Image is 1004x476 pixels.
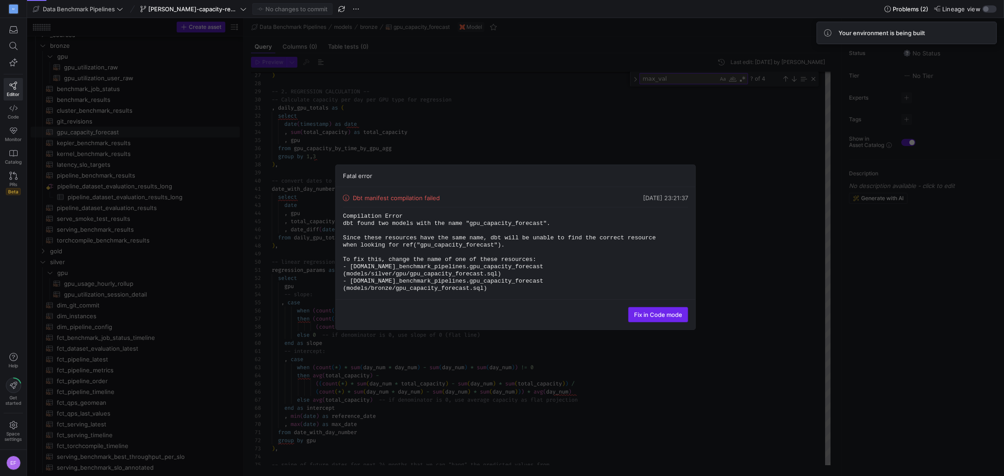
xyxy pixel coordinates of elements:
span: Monitor [5,137,22,142]
a: PRsBeta [4,168,23,199]
span: Get started [5,395,21,406]
a: M [4,1,23,17]
span: Catalog [5,159,22,165]
div: M [9,5,18,14]
span: Problems (2) [893,5,928,13]
a: Spacesettings [4,417,23,446]
div: Dbt manifest compilation failed [343,194,440,201]
div: [DATE] 23:21:37 [643,194,688,201]
span: Fix in Code mode [634,311,682,318]
a: Fix in Code mode [628,307,688,322]
a: Monitor [4,123,23,146]
div: EF [6,456,21,470]
a: Editor [4,78,23,101]
span: Data Benchmark Pipelines [43,5,115,13]
code: Compilation Error dbt found two models with the name "gpu_capacity_forecast". Since these resourc... [343,213,656,292]
span: [PERSON_NAME]-capacity-restore [148,5,238,13]
span: Beta [6,188,21,195]
button: [PERSON_NAME]-capacity-restore [138,3,249,15]
button: Data Benchmark Pipelines [31,3,125,15]
span: Help [8,363,19,368]
button: EF [4,453,23,472]
button: Help [4,349,23,372]
span: Code [8,114,19,119]
span: Lineage view [942,5,981,13]
a: Code [4,101,23,123]
div: Fatal error [336,165,695,187]
button: Problems (2) [882,3,931,15]
span: PRs [9,182,17,187]
a: Catalog [4,146,23,168]
span: Your environment is being built [839,29,925,37]
span: Editor [7,92,20,97]
button: Getstarted [4,374,23,409]
span: Space settings [5,431,22,442]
